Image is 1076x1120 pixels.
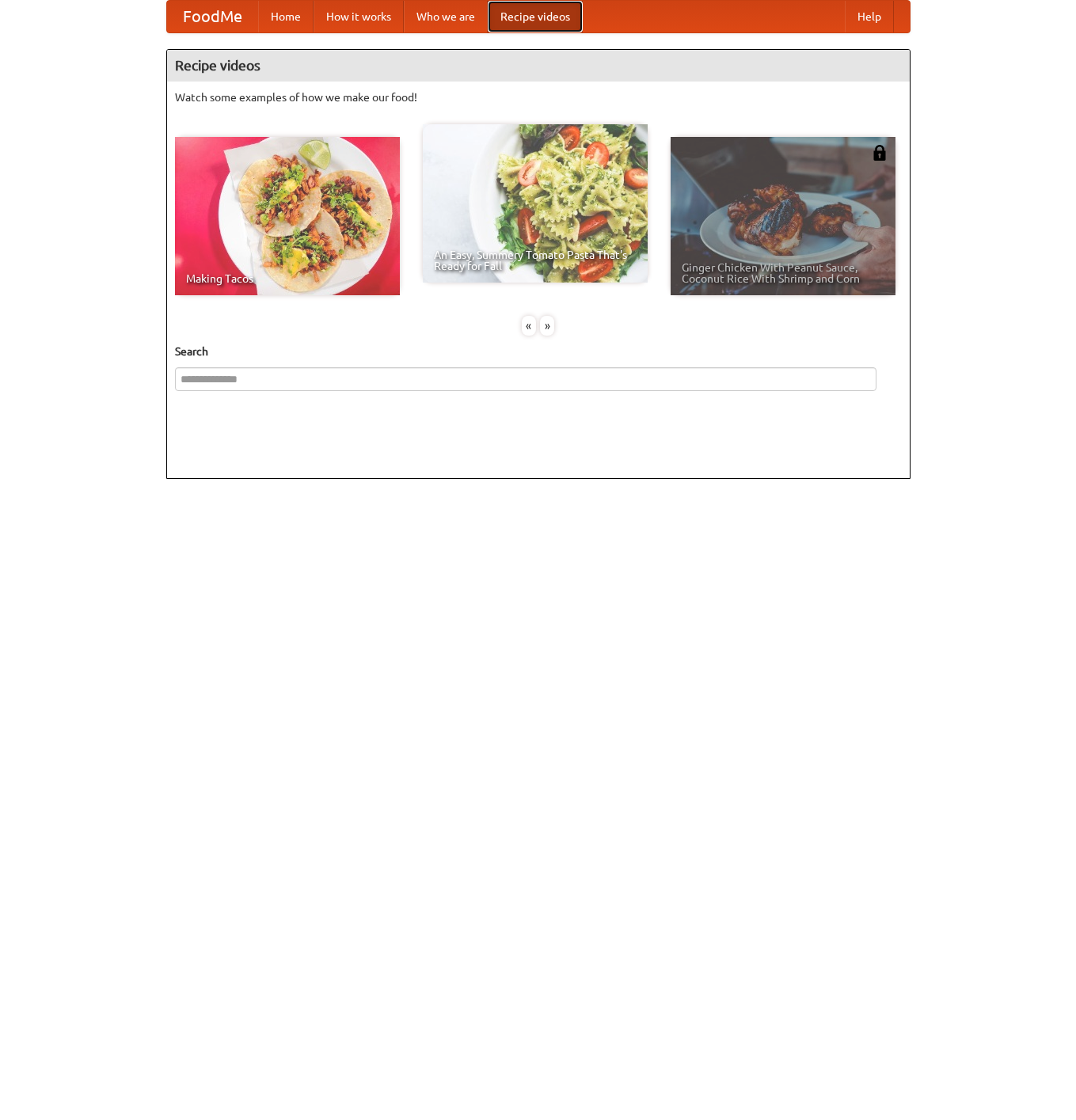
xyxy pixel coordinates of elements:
h4: Recipe videos [167,50,910,82]
a: FoodMe [167,1,258,32]
div: « [522,316,536,336]
a: Making Tacos [175,137,400,295]
a: An Easy, Summery Tomato Pasta That's Ready for Fall [423,124,648,283]
a: Who we are [404,1,488,32]
a: Home [258,1,314,32]
img: 483408.png [872,145,888,161]
a: How it works [314,1,404,32]
a: Recipe videos [488,1,583,32]
span: An Easy, Summery Tomato Pasta That's Ready for Fall [434,249,637,271]
span: Making Tacos [186,273,389,284]
div: » [540,316,554,336]
p: Watch some examples of how we make our food! [175,89,902,105]
h5: Search [175,344,902,359]
a: Help [845,1,894,32]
